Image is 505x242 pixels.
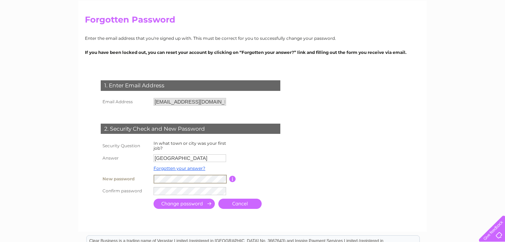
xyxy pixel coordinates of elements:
a: Cancel [218,199,262,209]
a: Telecoms [444,30,465,35]
a: 0333 014 3131 [372,4,421,12]
th: Answer [99,153,152,164]
p: If you have been locked out, you can reset your account by clicking on “Forgotten your answer?” l... [85,49,420,56]
div: Clear Business is a trading name of Verastar Limited (registered in [GEOGRAPHIC_DATA] No. 3667643... [87,4,419,34]
a: Contact [484,30,501,35]
div: 2. Security Check and New Password [101,124,280,134]
input: Submit [154,199,215,209]
a: Blog [469,30,479,35]
img: logo.png [18,18,54,40]
label: In what town or city was your first job? [154,141,226,151]
a: Energy [424,30,439,35]
h2: Forgotten Password [85,15,420,28]
th: Confirm password [99,185,152,197]
div: 1. Enter Email Address [101,80,280,91]
a: Forgotten your answer? [154,166,205,171]
input: Information [229,176,236,182]
th: Email Address [99,96,152,107]
th: Security Question [99,139,152,153]
a: Water [406,30,420,35]
th: New password [99,173,152,185]
p: Enter the email address that you're signed up with. This must be correct for you to successfully ... [85,35,420,42]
